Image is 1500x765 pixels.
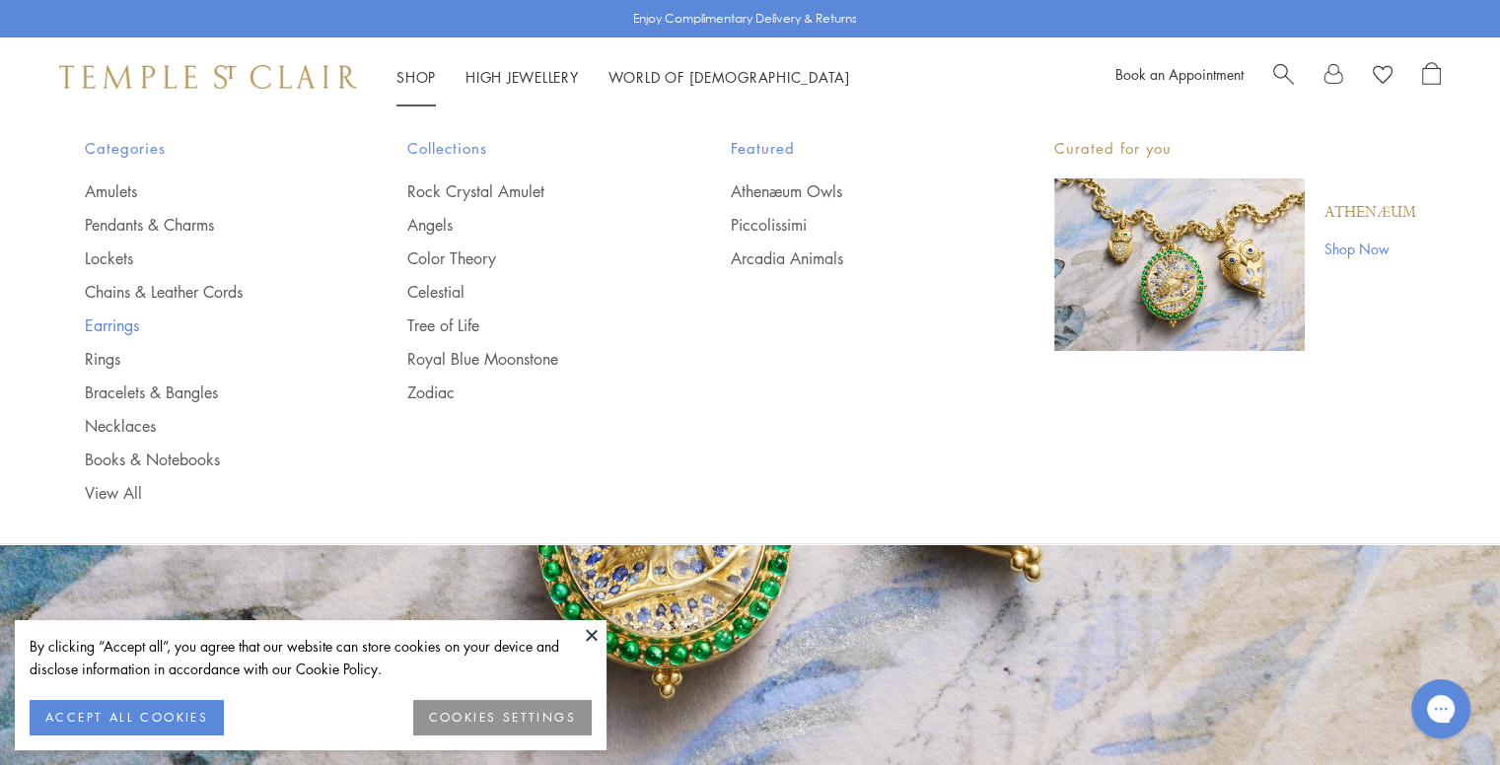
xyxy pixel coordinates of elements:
[407,214,652,236] a: Angels
[85,247,329,269] a: Lockets
[85,482,329,504] a: View All
[608,67,850,87] a: World of [DEMOGRAPHIC_DATA]World of [DEMOGRAPHIC_DATA]
[396,67,436,87] a: ShopShop
[633,9,857,29] p: Enjoy Complimentary Delivery & Returns
[1401,672,1480,745] iframe: Gorgias live chat messenger
[85,214,329,236] a: Pendants & Charms
[396,65,850,90] nav: Main navigation
[1273,62,1294,92] a: Search
[731,247,975,269] a: Arcadia Animals
[407,281,652,303] a: Celestial
[407,382,652,403] a: Zodiac
[731,180,975,202] a: Athenæum Owls
[407,348,652,370] a: Royal Blue Moonstone
[731,214,975,236] a: Piccolissimi
[85,314,329,336] a: Earrings
[407,180,652,202] a: Rock Crystal Amulet
[85,136,329,161] span: Categories
[1422,62,1441,92] a: Open Shopping Bag
[30,700,224,735] button: ACCEPT ALL COOKIES
[407,136,652,161] span: Collections
[413,700,592,735] button: COOKIES SETTINGS
[731,136,975,161] span: Featured
[85,281,329,303] a: Chains & Leather Cords
[1324,202,1416,224] a: Athenæum
[407,247,652,269] a: Color Theory
[465,67,579,87] a: High JewelleryHigh Jewellery
[1054,136,1416,161] p: Curated for you
[59,65,357,89] img: Temple St. Clair
[1115,64,1244,84] a: Book an Appointment
[85,382,329,403] a: Bracelets & Bangles
[85,180,329,202] a: Amulets
[407,314,652,336] a: Tree of Life
[85,415,329,437] a: Necklaces
[1324,238,1416,259] a: Shop Now
[1373,62,1393,92] a: View Wishlist
[30,635,592,680] div: By clicking “Accept all”, you agree that our website can store cookies on your device and disclos...
[85,449,329,470] a: Books & Notebooks
[85,348,329,370] a: Rings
